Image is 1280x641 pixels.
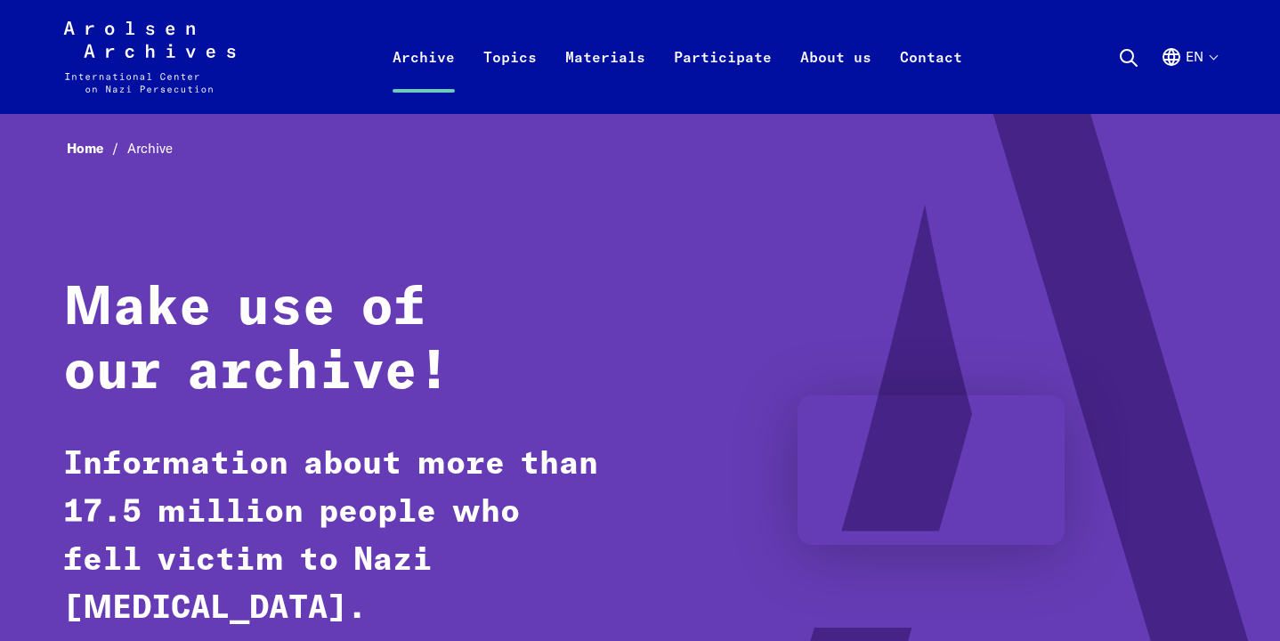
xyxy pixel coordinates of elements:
[660,43,786,114] a: Participate
[67,140,127,157] a: Home
[1161,46,1217,110] button: English, language selection
[786,43,886,114] a: About us
[551,43,660,114] a: Materials
[378,43,469,114] a: Archive
[63,135,1217,163] nav: Breadcrumb
[127,140,173,157] span: Archive
[378,21,976,93] nav: Primary
[886,43,976,114] a: Contact
[63,442,609,634] p: Information about more than 17.5 million people who fell victim to Nazi [MEDICAL_DATA].
[469,43,551,114] a: Topics
[63,278,609,406] h1: Make use of our archive!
